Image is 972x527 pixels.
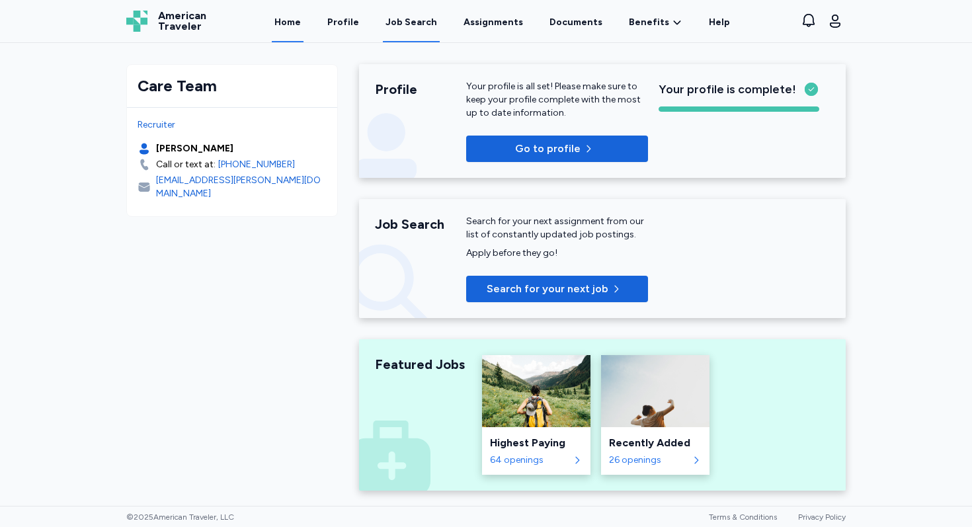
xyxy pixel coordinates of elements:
button: Search for your next job [466,276,648,302]
div: 26 openings [609,454,688,467]
span: Search for your next job [487,281,608,297]
div: Search for your next assignment from our list of constantly updated job postings. [466,215,648,241]
a: Recently AddedRecently Added26 openings [601,355,709,475]
div: Highest Paying [490,435,583,451]
span: Your profile is complete! [659,80,796,99]
a: Job Search [383,1,440,42]
div: Job Search [375,215,466,233]
span: Go to profile [515,141,581,157]
a: Benefits [629,16,682,29]
div: Care Team [138,75,327,97]
img: Logo [126,11,147,32]
a: Terms & Conditions [709,512,777,522]
img: Recently Added [601,355,709,427]
div: Your profile is all set! Please make sure to keep your profile complete with the most up to date ... [466,80,648,120]
img: Highest Paying [482,355,590,427]
div: Job Search [385,16,437,29]
div: Recruiter [138,118,327,132]
div: [EMAIL_ADDRESS][PERSON_NAME][DOMAIN_NAME] [156,174,327,200]
div: 64 openings [490,454,569,467]
a: Home [272,1,304,42]
span: © 2025 American Traveler, LLC [126,512,234,522]
span: American Traveler [158,11,206,32]
div: Recently Added [609,435,702,451]
span: Benefits [629,16,669,29]
div: Profile [375,80,466,99]
div: Call or text at: [156,158,216,171]
a: [PHONE_NUMBER] [218,158,295,171]
a: Privacy Policy [798,512,846,522]
div: Featured Jobs [375,355,466,374]
div: [PERSON_NAME] [156,142,233,155]
button: Go to profile [466,136,648,162]
a: Highest PayingHighest Paying64 openings [482,355,590,475]
div: Apply before they go! [466,247,648,260]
